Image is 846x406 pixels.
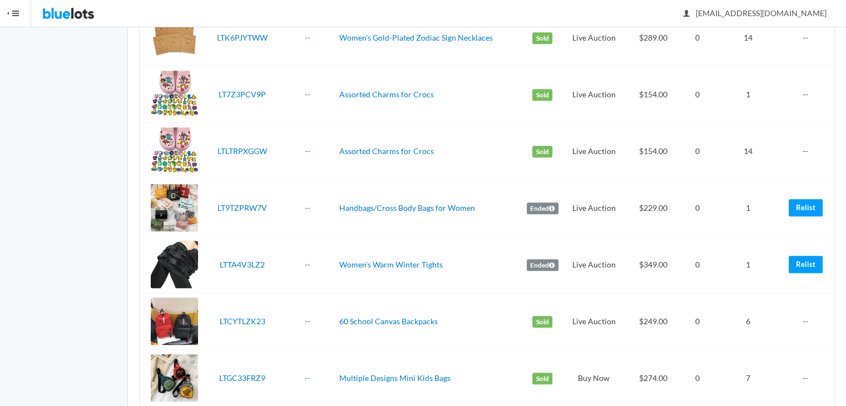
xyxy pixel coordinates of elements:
[339,373,451,383] a: Multiple Designs Mini Kids Bags
[339,90,434,99] a: Assorted Charms for Crocs
[624,236,682,293] td: $349.00
[339,203,475,212] a: Handbags/Cross Body Bags for Women
[624,66,682,123] td: $154.00
[219,90,266,99] a: LT7Z3PCV9P
[532,316,552,328] label: Sold
[684,8,827,18] span: [EMAIL_ADDRESS][DOMAIN_NAME]
[563,236,624,293] td: Live Auction
[682,236,713,293] td: 0
[713,66,783,123] td: 1
[563,66,624,123] td: Live Auction
[217,146,267,156] a: LTLTRPXGGW
[783,293,834,350] td: --
[682,66,713,123] td: 0
[305,146,310,156] a: --
[305,260,310,269] a: --
[783,123,834,180] td: --
[563,123,624,180] td: Live Auction
[532,89,552,101] label: Sold
[783,9,834,66] td: --
[789,199,823,216] a: Relist
[624,123,682,180] td: $154.00
[682,123,713,180] td: 0
[339,33,493,42] a: Women's Gold-Plated Zodiac Sign Necklaces
[527,259,558,271] label: Ended
[305,316,310,326] a: --
[713,9,783,66] td: 14
[220,260,265,269] a: LTTA4V3LZ2
[339,146,434,156] a: Assorted Charms for Crocs
[305,203,310,212] a: --
[217,203,267,212] a: LT9TZPRW7V
[624,293,682,350] td: $249.00
[713,293,783,350] td: 6
[305,90,310,99] a: --
[563,180,624,236] td: Live Auction
[713,123,783,180] td: 14
[789,256,823,273] a: Relist
[532,373,552,385] label: Sold
[220,316,265,326] a: LTCYTLZK23
[682,293,713,350] td: 0
[527,202,558,215] label: Ended
[219,373,265,383] a: LTGC33FRZ9
[624,180,682,236] td: $229.00
[624,9,682,66] td: $289.00
[713,236,783,293] td: 1
[563,9,624,66] td: Live Auction
[305,33,310,42] a: --
[563,293,624,350] td: Live Auction
[682,180,713,236] td: 0
[783,66,834,123] td: --
[339,316,438,326] a: 60 School Canvas Backpacks
[305,373,310,383] a: --
[217,33,268,42] a: LTK6PJYTWW
[532,146,552,158] label: Sold
[713,180,783,236] td: 1
[339,260,443,269] a: Women's Warm Winter Tights
[682,9,713,66] td: 0
[681,9,692,19] ion-icon: person
[532,32,552,44] label: Sold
